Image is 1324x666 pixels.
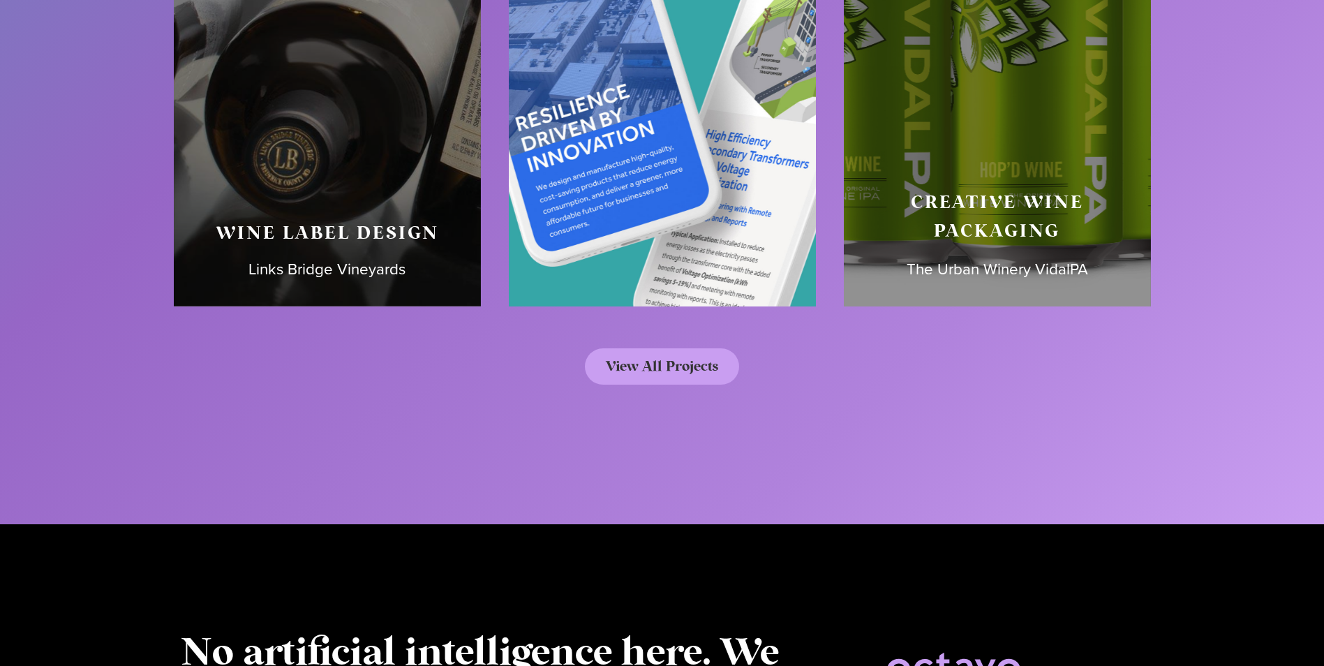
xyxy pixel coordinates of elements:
h3: Creative Wine Packaging [868,189,1126,246]
a: View All Projects [585,348,739,385]
span: View All Projects [606,360,718,373]
div: Links Bridge Vineyards [198,257,456,282]
h3: Wine Label Design [198,221,456,246]
div: The Urban Winery VidalPA [868,257,1126,282]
